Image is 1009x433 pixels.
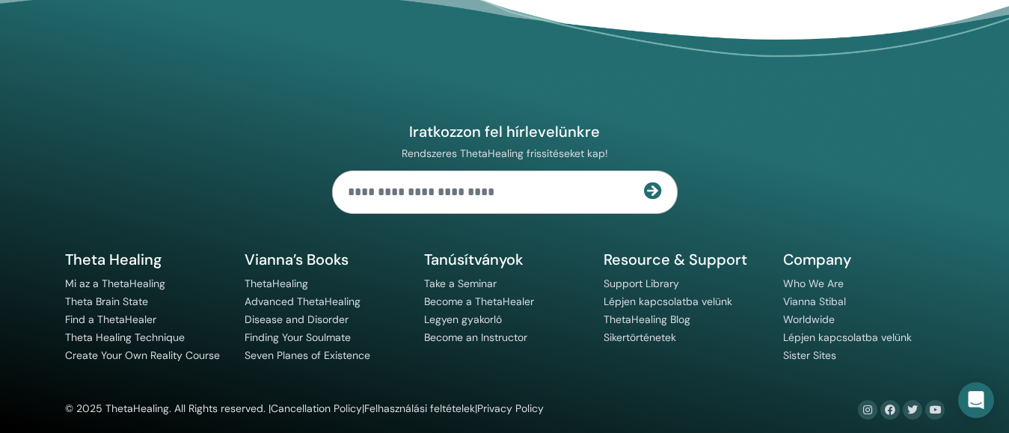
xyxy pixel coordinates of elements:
[65,313,156,326] a: Find a ThetaHealer
[783,313,835,326] a: Worldwide
[65,331,185,344] a: Theta Healing Technique
[604,295,732,308] a: Lépjen kapcsolatba velünk
[604,313,690,326] a: ThetaHealing Blog
[604,250,765,269] h5: Resource & Support
[424,313,502,326] a: Legyen gyakorló
[424,250,586,269] h5: Tanúsítványok
[477,402,544,415] a: Privacy Policy
[958,382,994,418] div: Open Intercom Messenger
[65,250,227,269] h5: Theta Healing
[424,277,497,290] a: Take a Seminar
[245,295,361,308] a: Advanced ThetaHealing
[424,331,527,344] a: Become an Instructor
[783,348,836,362] a: Sister Sites
[65,400,544,418] div: © 2025 ThetaHealing. All Rights reserved. | | |
[271,402,362,415] a: Cancellation Policy
[783,295,846,308] a: Vianna Stibal
[783,277,844,290] a: Who We Are
[65,277,165,290] a: Mi az a ThetaHealing
[332,122,678,141] h4: Iratkozzon fel hírlevelünkre
[245,250,406,269] h5: Vianna’s Books
[424,295,534,308] a: Become a ThetaHealer
[65,348,220,362] a: Create Your Own Reality Course
[245,277,308,290] a: ThetaHealing
[245,331,351,344] a: Finding Your Soulmate
[783,331,912,344] a: Lépjen kapcsolatba velünk
[783,250,945,269] h5: Company
[65,295,148,308] a: Theta Brain State
[245,348,370,362] a: Seven Planes of Existence
[245,313,349,326] a: Disease and Disorder
[364,402,475,415] a: Felhasználási feltételek
[604,331,676,344] a: Sikertörténetek
[332,147,678,160] p: Rendszeres ThetaHealing frissítéseket kap!
[604,277,679,290] a: Support Library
